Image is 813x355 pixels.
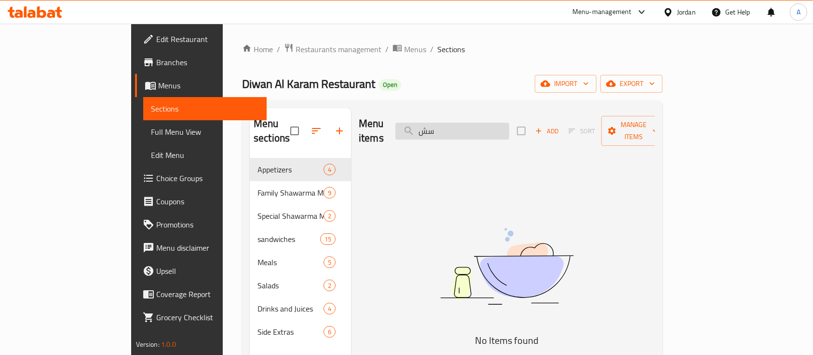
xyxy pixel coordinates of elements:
a: Menus [393,43,426,56]
span: Add [534,126,560,137]
div: items [324,210,336,222]
span: Diwan Al Karam Restaurant [242,73,375,95]
span: Meals [257,256,324,268]
a: Sections [143,97,267,120]
span: Menus [158,80,259,91]
span: Branches [156,57,259,68]
span: 2 [324,212,335,221]
a: Edit Menu [143,143,267,167]
li: / [277,43,280,55]
button: Add section [328,119,351,142]
div: Appetizers4 [250,158,351,181]
a: Grocery Checklist [135,306,267,329]
a: Promotions [135,213,267,236]
span: 4 [324,165,335,174]
div: Menu-management [572,6,632,18]
div: Jordan [677,7,696,17]
a: Upsell [135,259,267,283]
div: Meals5 [250,251,351,274]
nav: breadcrumb [242,43,663,56]
div: Special Shawarma Meals2 [250,204,351,227]
span: Upsell [156,265,259,277]
span: 1.0.0 [161,338,176,351]
span: Choice Groups [156,172,259,184]
span: 5 [324,258,335,267]
img: dish.svg [386,202,627,330]
span: Add item [531,124,562,139]
span: A [797,7,800,17]
span: Family Shawarma Meals [257,187,324,199]
div: sandwiches15 [250,227,351,251]
div: items [324,256,336,268]
span: Drinks and Juices [257,303,324,314]
span: 4 [324,304,335,313]
span: Edit Menu [151,149,259,161]
button: export [600,75,663,93]
div: Salads2 [250,274,351,297]
span: Coupons [156,196,259,207]
h2: Menu sections [254,116,290,145]
span: Sections [437,43,465,55]
a: Coupons [135,190,267,213]
div: items [324,303,336,314]
div: Open [379,79,401,91]
span: Sections [151,103,259,114]
span: 2 [324,281,335,290]
span: Sort sections [305,119,328,142]
span: Appetizers [257,164,324,175]
span: Restaurants management [296,43,381,55]
li: / [385,43,389,55]
div: Family Shawarma Meals9 [250,181,351,204]
div: items [320,233,336,245]
button: Add [531,124,562,139]
a: Menus [135,74,267,97]
a: Full Menu View [143,120,267,143]
li: / [430,43,434,55]
span: 9 [324,188,335,198]
h2: Menu items [359,116,384,145]
button: Manage items [601,116,666,146]
div: items [324,187,336,199]
span: Menus [404,43,426,55]
div: Side Extras6 [250,320,351,343]
a: Branches [135,51,267,74]
div: Drinks and Juices4 [250,297,351,320]
span: export [608,78,655,90]
h5: No Items found [386,333,627,348]
nav: Menu sections [250,154,351,347]
span: Coverage Report [156,288,259,300]
a: Edit Restaurant [135,28,267,51]
span: Grocery Checklist [156,312,259,323]
span: Open [379,81,401,89]
a: Choice Groups [135,167,267,190]
span: Special Shawarma Meals [257,210,324,222]
div: items [324,280,336,291]
span: 6 [324,327,335,337]
a: Coverage Report [135,283,267,306]
button: import [535,75,596,93]
span: Edit Restaurant [156,33,259,45]
span: import [542,78,589,90]
span: Version: [136,338,160,351]
div: items [324,164,336,175]
span: Side Extras [257,326,324,338]
input: search [395,123,509,140]
a: Restaurants management [284,43,381,56]
span: Select section first [562,124,601,139]
span: Manage items [609,119,658,143]
span: Salads [257,280,324,291]
span: sandwiches [257,233,320,245]
span: Select all sections [285,121,305,141]
div: items [324,326,336,338]
span: Full Menu View [151,126,259,138]
span: Promotions [156,219,259,230]
span: 15 [321,235,335,244]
